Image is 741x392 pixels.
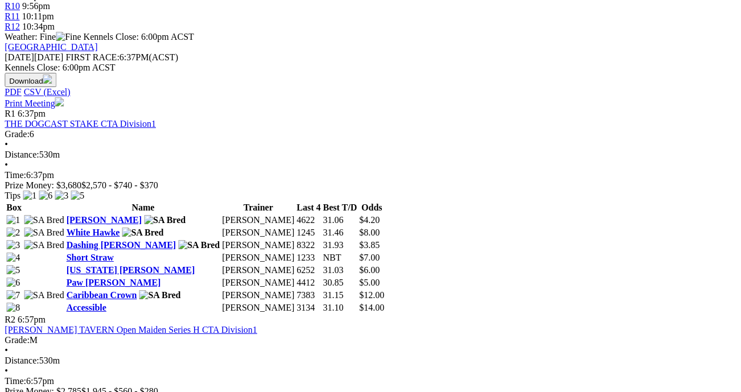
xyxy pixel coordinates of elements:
[359,253,380,262] span: $7.00
[359,265,380,275] span: $6.00
[55,97,64,106] img: printer.svg
[24,240,64,250] img: SA Bred
[5,109,15,118] span: R1
[322,202,357,213] th: Best T/D
[359,290,384,300] span: $12.00
[24,290,64,300] img: SA Bred
[296,277,321,288] td: 4412
[39,191,52,201] img: 6
[322,227,357,238] td: 31.46
[296,265,321,276] td: 6252
[296,227,321,238] td: 1245
[81,180,158,190] span: $2,570 - $740 - $370
[6,303,20,313] img: 8
[5,42,97,52] a: [GEOGRAPHIC_DATA]
[5,63,736,73] div: Kennels Close: 6:00pm ACST
[6,215,20,225] img: 1
[66,228,120,237] a: White Hawke
[83,32,194,42] span: Kennels Close: 6:00pm ACST
[322,252,357,263] td: NBT
[5,139,8,149] span: •
[322,265,357,276] td: 31.03
[178,240,220,250] img: SA Bred
[65,202,220,213] th: Name
[5,376,736,386] div: 6:57pm
[221,277,295,288] td: [PERSON_NAME]
[5,87,736,97] div: Download
[66,303,106,312] a: Accessible
[5,73,56,87] button: Download
[65,52,178,62] span: 6:37PM(ACST)
[221,240,295,251] td: [PERSON_NAME]
[22,22,55,31] span: 10:34pm
[66,215,141,225] a: [PERSON_NAME]
[221,290,295,301] td: [PERSON_NAME]
[6,278,20,288] img: 6
[43,75,52,84] img: download.svg
[359,240,380,250] span: $3.85
[5,98,64,108] a: Print Meeting
[66,265,195,275] a: [US_STATE] [PERSON_NAME]
[66,240,175,250] a: Dashing [PERSON_NAME]
[5,335,30,345] span: Grade:
[6,203,22,212] span: Box
[296,214,321,226] td: 4622
[221,252,295,263] td: [PERSON_NAME]
[5,315,15,324] span: R2
[6,290,20,300] img: 7
[221,214,295,226] td: [PERSON_NAME]
[5,366,8,376] span: •
[56,32,81,42] img: Fine
[5,191,20,200] span: Tips
[5,335,736,345] div: M
[5,52,34,62] span: [DATE]
[322,240,357,251] td: 31.93
[296,240,321,251] td: 8322
[66,253,113,262] a: Short Straw
[5,160,8,170] span: •
[359,228,380,237] span: $8.00
[23,87,70,97] a: CSV (Excel)
[18,315,46,324] span: 6:57pm
[359,278,380,287] span: $5.00
[322,302,357,313] td: 31.10
[5,1,20,11] a: R10
[359,202,385,213] th: Odds
[5,52,63,62] span: [DATE]
[5,119,156,129] a: THE DOGCAST STAKE CTA Division1
[122,228,163,238] img: SA Bred
[5,356,736,366] div: 530m
[5,356,39,365] span: Distance:
[5,376,26,386] span: Time:
[5,11,19,21] a: R11
[5,325,257,335] a: [PERSON_NAME] TAVERN Open Maiden Series H CTA Division1
[24,215,64,225] img: SA Bred
[5,150,39,159] span: Distance:
[322,290,357,301] td: 31.15
[296,202,321,213] th: Last 4
[5,22,20,31] span: R12
[6,228,20,238] img: 2
[5,150,736,160] div: 530m
[322,277,357,288] td: 30.85
[359,215,380,225] span: $4.20
[296,302,321,313] td: 3134
[5,87,21,97] a: PDF
[66,290,137,300] a: Caribbean Crown
[6,265,20,275] img: 5
[322,214,357,226] td: 31.06
[55,191,68,201] img: 3
[221,302,295,313] td: [PERSON_NAME]
[144,215,186,225] img: SA Bred
[221,265,295,276] td: [PERSON_NAME]
[23,191,36,201] img: 1
[359,303,384,312] span: $14.00
[18,109,46,118] span: 6:37pm
[24,228,64,238] img: SA Bred
[65,52,119,62] span: FIRST RACE:
[5,345,8,355] span: •
[221,202,295,213] th: Trainer
[5,129,736,139] div: 6
[71,191,84,201] img: 5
